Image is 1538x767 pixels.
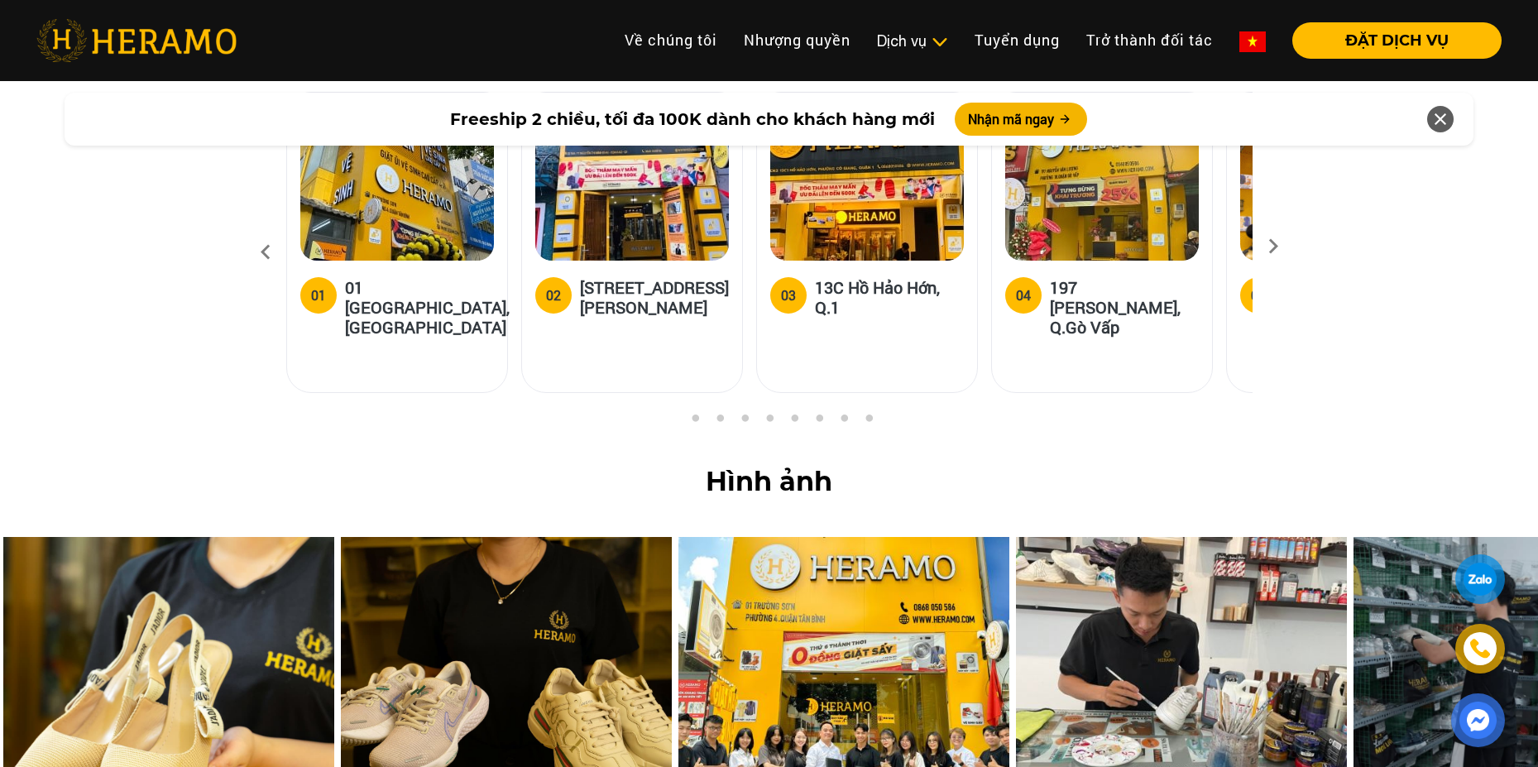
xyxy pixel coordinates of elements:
button: 2 [687,414,703,430]
a: Trở thành đối tác [1073,22,1226,58]
button: 3 [712,414,728,430]
img: heramo-logo.png [36,19,237,62]
a: Nhượng quyền [731,22,864,58]
button: 4 [736,414,753,430]
h5: 13C Hồ Hảo Hớn, Q.1 [815,277,964,317]
a: ĐẶT DỊCH VỤ [1279,33,1502,48]
div: 05 [1251,285,1266,305]
span: Freeship 2 chiều, tối đa 100K dành cho khách hàng mới [450,107,935,132]
h5: [STREET_ADDRESS][PERSON_NAME] [580,277,729,317]
img: phone-icon [1469,637,1492,661]
h5: 01 [GEOGRAPHIC_DATA], [GEOGRAPHIC_DATA] [345,277,510,337]
button: 7 [811,414,827,430]
div: 02 [546,285,561,305]
div: 04 [1016,285,1031,305]
button: 1 [662,414,678,430]
img: heramo-197-nguyen-van-luong [1005,106,1199,261]
button: Nhận mã ngay [955,103,1087,136]
img: vn-flag.png [1239,31,1266,52]
div: 01 [311,285,326,305]
button: ĐẶT DỊCH VỤ [1292,22,1502,59]
img: heramo-18a-71-nguyen-thi-minh-khai-quan-1 [535,106,729,261]
h5: 197 [PERSON_NAME], Q.Gò Vấp [1050,277,1199,337]
img: subToggleIcon [931,34,948,50]
div: 03 [781,285,796,305]
button: 6 [786,414,803,430]
button: 5 [761,414,778,430]
img: heramo-179b-duong-3-thang-2-phuong-11-quan-10 [1240,106,1434,261]
button: 9 [860,414,877,430]
img: heramo-01-truong-son-quan-tan-binh [300,106,494,261]
h2: Hình ảnh [26,466,1512,497]
button: 8 [836,414,852,430]
div: Dịch vụ [877,30,948,52]
a: phone-icon [1458,626,1502,671]
img: heramo-13c-ho-hao-hon-quan-1 [770,106,964,261]
a: Về chúng tôi [611,22,731,58]
a: Tuyển dụng [961,22,1073,58]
